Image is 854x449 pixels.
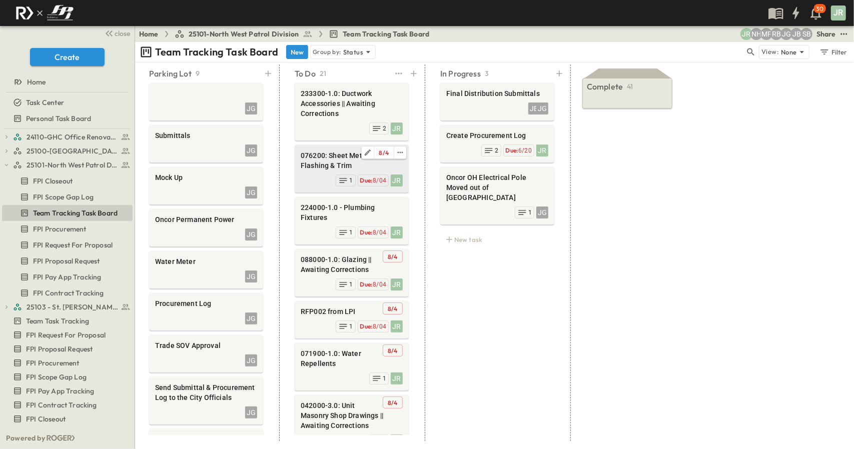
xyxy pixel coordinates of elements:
[2,206,131,220] a: Team Tracking Task Board
[2,286,131,300] a: FPI Contract Tracking
[155,45,278,59] p: Team Tracking Task Board
[2,111,131,125] a: Personal Task Board
[26,386,94,396] span: FPI Pay App Tracking
[383,374,386,382] span: 1
[394,399,398,406] span: 4
[245,144,257,156] div: JG
[587,80,623,92] p: Complete
[388,305,391,312] span: 8
[2,412,131,426] a: FPI Closeout
[189,29,299,39] span: 25101-North West Patrol Division
[394,146,406,158] button: edit
[2,253,133,269] div: FPI Proposal Requesttest
[2,356,131,370] a: FPI Procurement
[2,328,131,342] a: FPI Request For Proposal
[446,88,548,98] span: Final Distribution Submittals
[155,340,257,350] span: Trade SOV Approval
[536,206,548,218] div: JG
[391,174,403,186] div: JR
[383,344,403,356] button: Tracking Date Menu
[485,68,489,78] p: 3
[26,97,64,107] span: Task Center
[2,157,133,173] div: 25101-North West Patrol Divisiontest
[33,224,87,234] span: FPI Procurement
[2,398,131,412] a: FPI Contract Tracking
[155,130,257,140] span: Submittals
[383,124,386,132] span: 2
[2,411,133,427] div: FPI Closeouttest
[155,256,257,266] span: Water Meter
[2,75,131,89] a: Home
[770,28,782,40] div: Regina Barnett (rbarnett@fpibuilders.com)
[33,192,94,202] span: FPI Scope Gap Log
[349,228,353,236] span: 1
[388,253,391,260] span: 8
[2,299,133,315] div: 25103 - St. [PERSON_NAME] Phase 2test
[2,342,131,356] a: FPI Proposal Request
[2,95,131,109] a: Task Center
[440,232,554,246] div: New task
[388,347,391,354] span: 8
[245,270,257,282] div: JG
[536,144,548,156] div: JR
[26,344,93,354] span: FPI Proposal Request
[528,102,540,114] div: JB
[245,186,257,198] div: JG
[800,28,812,40] div: Sterling Barnett (sterling@fpibuilders.com)
[2,269,133,285] div: FPI Pay App Trackingtest
[373,177,386,184] span: 8/04
[33,208,118,218] span: Team Tracking Task Board
[373,323,386,330] span: 8/04
[301,88,403,118] span: 233300-1.0: Ductwork Accessories || Awaiting Corrections
[301,348,403,368] span: 071900-1.0: Water Repellents
[26,358,80,368] span: FPI Procurement
[2,397,133,413] div: FPI Contract Trackingtest
[816,29,836,39] div: Share
[301,306,403,316] span: RFP002 from LPI
[2,221,133,237] div: FPI Procurementtest
[301,400,403,430] span: 042000-3.0: Unit Masonry Shop Drawings || Awaiting Corrections
[149,82,263,120] div: JG
[155,298,257,308] span: Procurement Log
[2,174,131,188] a: FPI Closeout
[33,176,73,186] span: FPI Closeout
[139,29,159,39] a: Home
[536,102,548,114] div: JG
[360,322,373,330] span: Due:
[391,305,394,312] span: /
[373,281,386,288] span: 8/04
[245,102,257,114] div: JG
[383,302,403,314] button: Tracking Date Menu
[26,400,97,410] span: FPI Contract Tracking
[33,240,113,250] span: FPI Request For Proposal
[2,110,133,126] div: Personal Task Boardtest
[2,327,133,343] div: FPI Request For Proposaltest
[830,4,847,21] button: JR
[26,330,106,340] span: FPI Request For Proposal
[301,202,403,222] span: 224000-1.0 - Plumbing Fixtures
[391,399,394,406] span: /
[313,47,341,57] p: Group by:
[391,253,394,260] span: /
[329,29,429,39] a: Team Tracking Task Board
[506,146,518,154] span: Due:
[301,254,403,274] span: 088000-1.0: Glazing || Awaiting Corrections
[819,46,847,57] div: Filter
[149,67,192,79] p: Parking Lot
[149,124,263,162] div: SubmittalsJG
[13,158,131,172] a: 25101-North West Patrol Division
[385,149,389,156] span: 4
[838,28,850,40] button: test
[391,347,394,354] span: /
[360,228,373,236] span: Due:
[295,300,409,338] div: Tracking Date MenuRFP002 from LPIJRDue:8/041
[2,384,131,398] a: FPI Pay App Tracking
[33,288,104,298] span: FPI Contract Tracking
[740,28,752,40] div: Jayden Ramirez (jramirez@fpibuilders.com)
[2,237,133,253] div: FPI Request For Proposaltest
[27,160,118,170] span: 25101-North West Patrol Division
[2,205,133,221] div: Team Tracking Task Boardtest
[391,122,403,134] div: JR
[155,214,257,224] span: Oncor Permanent Power
[13,130,131,144] a: 24110-GHC Office Renovations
